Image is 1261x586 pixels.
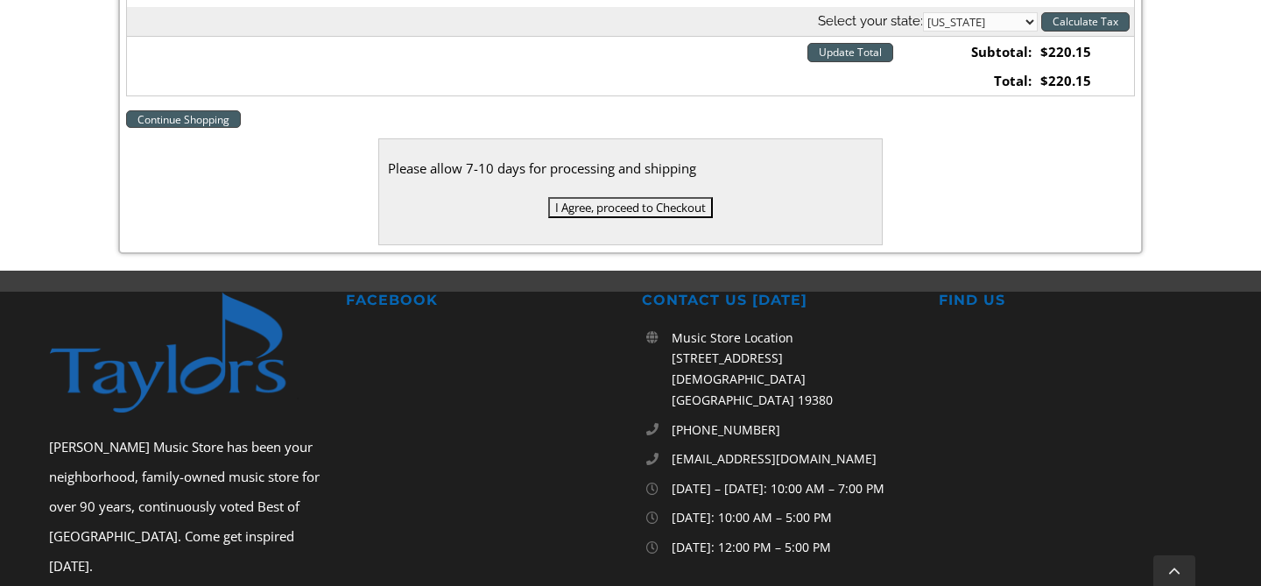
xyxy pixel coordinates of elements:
[1036,37,1135,67] td: $220.15
[49,438,320,575] span: [PERSON_NAME] Music Store has been your neighborhood, family-owned music store for over 90 years,...
[672,507,915,528] p: [DATE]: 10:00 AM – 5:00 PM
[548,197,713,218] input: I Agree, proceed to Checkout
[672,448,915,470] a: [EMAIL_ADDRESS][DOMAIN_NAME]
[672,420,915,441] a: [PHONE_NUMBER]
[672,450,877,467] span: [EMAIL_ADDRESS][DOMAIN_NAME]
[672,328,915,411] p: Music Store Location [STREET_ADDRESS][DEMOGRAPHIC_DATA] [GEOGRAPHIC_DATA] 19380
[388,157,873,180] div: Please allow 7-10 days for processing and shipping
[939,292,1212,310] h2: FIND US
[127,7,1134,37] th: Select your state:
[807,43,893,62] input: Update Total
[346,292,619,310] h2: FACEBOOK
[1041,12,1130,32] input: Calculate Tax
[642,292,915,310] h2: CONTACT US [DATE]
[49,292,322,415] img: footer-logo
[936,67,1035,95] td: Total:
[672,537,915,558] p: [DATE]: 12:00 PM – 5:00 PM
[1036,67,1135,95] td: $220.15
[923,12,1038,32] select: State billing address
[126,110,241,128] a: Continue Shopping
[672,478,915,499] p: [DATE] – [DATE]: 10:00 AM – 7:00 PM
[936,37,1035,67] td: Subtotal:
